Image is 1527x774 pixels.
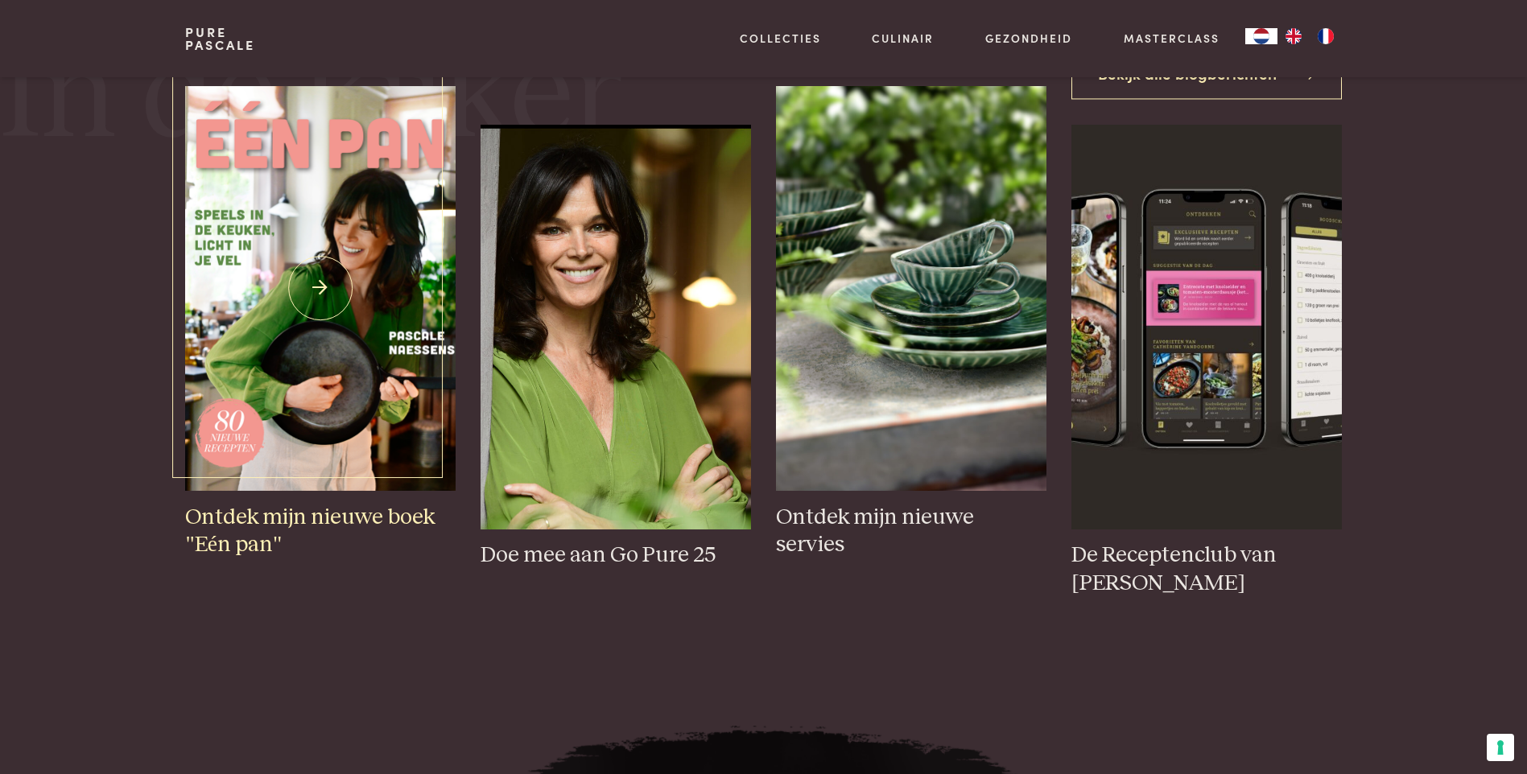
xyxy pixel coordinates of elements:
a: groen_servies_23 Ontdek mijn nieuwe servies [776,86,1046,559]
h3: Ontdek mijn nieuwe servies [776,504,1046,559]
a: FR [1310,28,1342,44]
div: Language [1245,28,1277,44]
a: NL [1245,28,1277,44]
img: pascale_foto [481,125,750,529]
img: één pan - voorbeeldcover [185,86,455,491]
ul: Language list [1277,28,1342,44]
a: Gezondheid [985,30,1072,47]
h3: De Receptenclub van [PERSON_NAME] [1071,541,1341,597]
h3: Doe mee aan Go Pure 25 [481,541,750,570]
aside: Language selected: Nederlands [1245,28,1342,44]
h3: Ontdek mijn nieuwe boek "Eén pan" [185,504,455,559]
a: PurePascale [185,26,255,51]
a: Culinair [872,30,934,47]
a: EN [1277,28,1310,44]
img: iPhone 13 Pro Mockup front and side view [1071,125,1341,529]
a: Collecties [740,30,821,47]
img: groen_servies_23 [776,86,1046,491]
a: pascale_foto Doe mee aan Go Pure 25 [481,125,750,570]
a: iPhone 13 Pro Mockup front and side view De Receptenclub van [PERSON_NAME] [1071,125,1341,598]
a: één pan - voorbeeldcover Ontdek mijn nieuwe boek "Eén pan" [185,86,455,559]
button: Uw voorkeuren voor toestemming voor trackingtechnologieën [1487,734,1514,761]
a: Masterclass [1124,30,1220,47]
